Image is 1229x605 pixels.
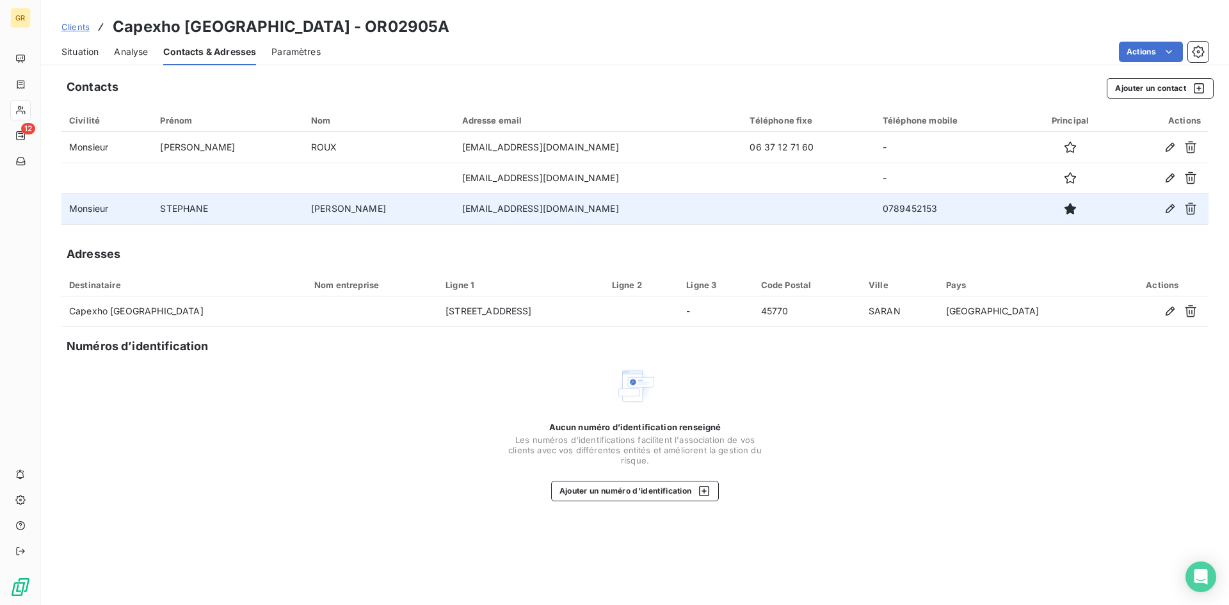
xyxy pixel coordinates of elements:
[869,280,931,290] div: Ville
[61,296,307,327] td: Capexho [GEOGRAPHIC_DATA]
[67,337,209,355] h5: Numéros d’identification
[454,132,743,163] td: [EMAIL_ADDRESS][DOMAIN_NAME]
[753,296,861,327] td: 45770
[163,45,256,58] span: Contacts & Adresses
[438,296,604,327] td: [STREET_ADDRESS]
[750,115,867,125] div: Téléphone fixe
[271,45,321,58] span: Paramètres
[612,280,671,290] div: Ligne 2
[10,8,31,28] div: GR
[507,435,763,465] span: Les numéros d'identifications facilitent l'association de vos clients avec vos différentes entité...
[61,193,152,224] td: Monsieur
[152,193,303,224] td: STEPHANE
[861,296,938,327] td: SARAN
[69,115,145,125] div: Civilité
[61,20,90,33] a: Clients
[883,115,1018,125] div: Téléphone mobile
[1034,115,1107,125] div: Principal
[10,577,31,597] img: Logo LeanPay
[551,481,719,501] button: Ajouter un numéro d’identification
[614,366,655,407] img: Empty state
[875,132,1026,163] td: -
[314,280,430,290] div: Nom entreprise
[761,280,853,290] div: Code Postal
[875,193,1026,224] td: 0789452153
[454,163,743,193] td: [EMAIL_ADDRESS][DOMAIN_NAME]
[303,132,454,163] td: ROUX
[1107,78,1214,99] button: Ajouter un contact
[1124,280,1201,290] div: Actions
[61,132,152,163] td: Monsieur
[1185,561,1216,592] div: Open Intercom Messenger
[303,193,454,224] td: [PERSON_NAME]
[875,163,1026,193] td: -
[742,132,874,163] td: 06 37 12 71 60
[67,78,118,96] h5: Contacts
[311,115,447,125] div: Nom
[462,115,735,125] div: Adresse email
[61,22,90,32] span: Clients
[679,296,753,327] td: -
[454,193,743,224] td: [EMAIL_ADDRESS][DOMAIN_NAME]
[946,280,1109,290] div: Pays
[61,45,99,58] span: Situation
[114,45,148,58] span: Analyse
[160,115,296,125] div: Prénom
[21,123,35,134] span: 12
[152,132,303,163] td: [PERSON_NAME]
[1119,42,1183,62] button: Actions
[1122,115,1201,125] div: Actions
[446,280,597,290] div: Ligne 1
[686,280,745,290] div: Ligne 3
[113,15,449,38] h3: Capexho [GEOGRAPHIC_DATA] - OR02905A
[549,422,721,432] span: Aucun numéro d’identification renseigné
[69,280,299,290] div: Destinataire
[67,245,120,263] h5: Adresses
[938,296,1116,327] td: [GEOGRAPHIC_DATA]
